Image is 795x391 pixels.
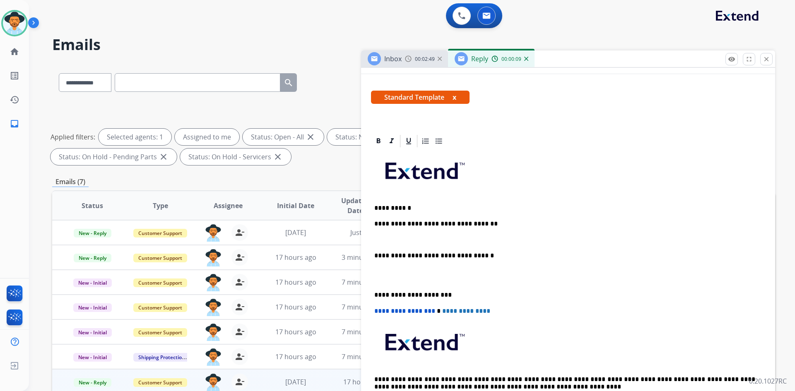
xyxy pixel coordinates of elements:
div: Bold [372,135,385,147]
div: Status: On Hold - Servicers [180,149,291,165]
span: 7 minutes ago [342,352,386,361]
mat-icon: person_remove [235,327,245,337]
button: x [453,92,456,102]
mat-icon: close [159,152,169,162]
img: agent-avatar [205,374,222,391]
h2: Emails [52,36,775,53]
span: Reply [471,54,488,63]
mat-icon: history [10,95,19,105]
span: Initial Date [277,201,314,211]
span: 17 hours ago [275,253,316,262]
span: New - Initial [73,328,112,337]
span: 17 hours ago [275,327,316,336]
mat-icon: home [10,47,19,57]
span: Inbox [384,54,402,63]
span: 3 minutes ago [342,253,386,262]
span: Customer Support [133,303,187,312]
p: Emails (7) [52,177,89,187]
p: Applied filters: [51,132,95,142]
span: Shipping Protection [133,353,190,362]
span: Customer Support [133,254,187,262]
span: New - Reply [74,378,111,387]
mat-icon: close [306,132,316,142]
span: 00:00:09 [501,56,521,62]
img: avatar [3,12,26,35]
div: Bullet List [433,135,445,147]
mat-icon: person_remove [235,252,245,262]
span: [DATE] [285,228,306,237]
mat-icon: list_alt [10,71,19,81]
mat-icon: inbox [10,119,19,129]
div: Selected agents: 1 [99,129,171,145]
span: Customer Support [133,328,187,337]
div: Italic [385,135,398,147]
span: Customer Support [133,229,187,237]
span: Just now [350,228,377,237]
span: 7 minutes ago [342,302,386,312]
span: 00:02:49 [415,56,435,62]
mat-icon: fullscreen [745,55,753,63]
mat-icon: person_remove [235,377,245,387]
span: Assignee [214,201,243,211]
div: Underline [402,135,415,147]
span: New - Reply [74,254,111,262]
div: Assigned to me [175,129,239,145]
mat-icon: person_remove [235,352,245,362]
mat-icon: remove_red_eye [728,55,735,63]
span: 17 hours ago [343,377,384,386]
span: New - Initial [73,303,112,312]
div: Ordered List [419,135,432,147]
img: agent-avatar [205,348,222,366]
div: Status: New - Initial [327,129,414,145]
div: Status: Open - All [243,129,324,145]
span: Type [153,201,168,211]
div: Status: On Hold - Pending Parts [51,149,177,165]
span: 7 minutes ago [342,327,386,336]
span: Customer Support [133,378,187,387]
span: New - Initial [73,278,112,287]
span: New - Initial [73,353,112,362]
span: 17 hours ago [275,278,316,287]
span: 17 hours ago [275,302,316,312]
span: Updated Date [337,196,374,216]
span: 7 minutes ago [342,278,386,287]
mat-icon: close [763,55,770,63]
img: agent-avatar [205,274,222,291]
mat-icon: person_remove [235,228,245,237]
span: Standard Template [371,91,470,104]
p: 0.20.1027RC [749,376,787,386]
span: Status [82,201,103,211]
img: agent-avatar [205,249,222,266]
span: 17 hours ago [275,352,316,361]
img: agent-avatar [205,224,222,242]
mat-icon: person_remove [235,302,245,312]
span: Customer Support [133,278,187,287]
span: New - Reply [74,229,111,237]
mat-icon: person_remove [235,277,245,287]
img: agent-avatar [205,324,222,341]
mat-icon: search [284,78,294,88]
mat-icon: close [273,152,283,162]
span: [DATE] [285,377,306,386]
img: agent-avatar [205,299,222,316]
